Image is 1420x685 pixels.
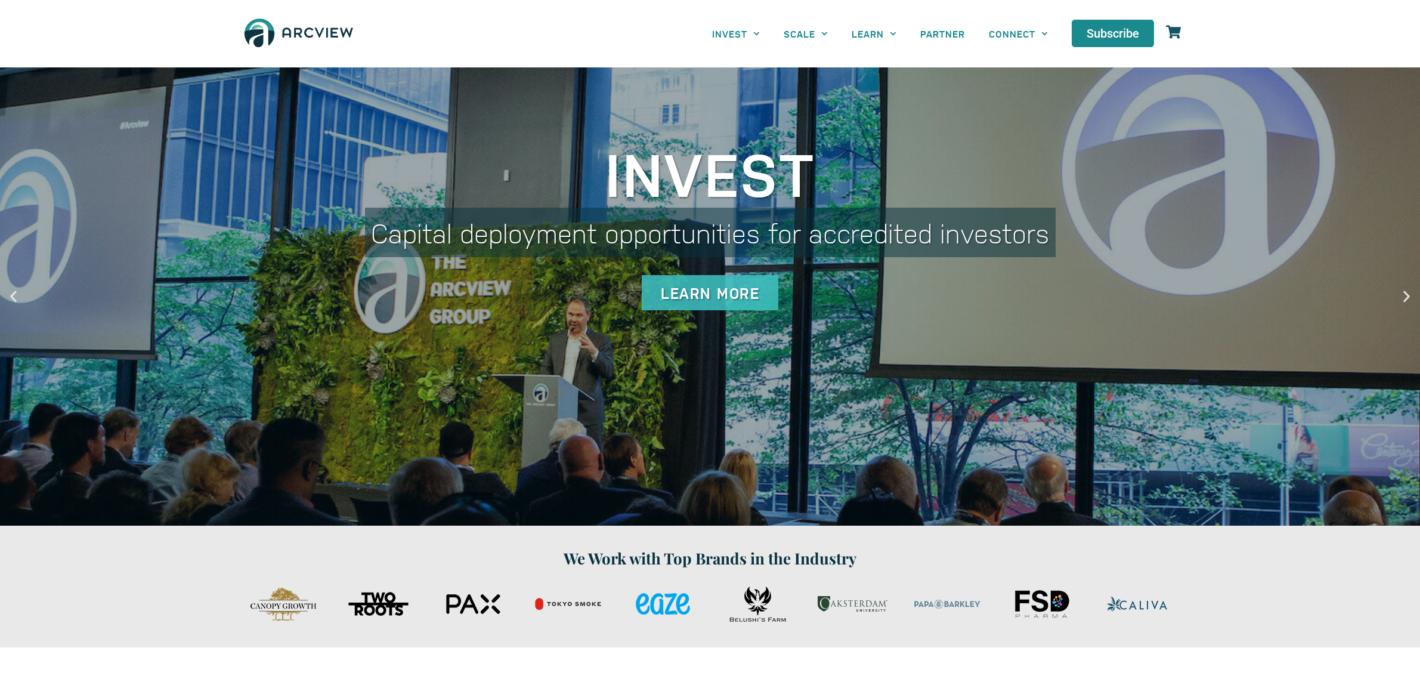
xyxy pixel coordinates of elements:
h1: We Work with Top Brands in the Industry [239,547,1181,570]
div: 9 / 22 [998,582,1087,627]
div: 1 / 22 [239,582,328,627]
a: Subscribe [1072,20,1154,47]
div: 7 / 22 [808,582,897,627]
div: 2 / 22 [334,582,423,627]
a: LEARN [840,20,908,47]
div: Caliva 125x75 [1093,582,1181,627]
div: FSD Pharma 125x75 [998,582,1087,627]
a: INVEST [700,20,772,47]
div: Capital deployment opportunities for accredited investors [365,208,1056,257]
div: 10 / 22 [1093,582,1181,627]
div: Learn More [642,275,778,310]
div: Eaze 125x75 [618,582,707,627]
nav: Menu [700,20,1060,47]
div: PAX 125x75 [429,582,518,627]
div: Canopy Growth 125x75 [239,582,328,627]
div: Slides [239,582,1181,627]
div: Invest [365,142,1056,202]
div: 6 / 22 [713,582,802,627]
div: 5 / 22 [618,582,707,627]
span: Subscribe [1087,27,1139,39]
a: CONNECT [977,20,1060,47]
div: Belushi's Farm 125x75 [713,582,802,627]
img: The Arcview Group [239,12,358,55]
div: 4 / 22 [524,582,612,627]
a: SCALE [772,20,840,47]
div: Previous slide [6,289,21,304]
div: Oaksterdam University [808,582,897,627]
div: Tokyo Smoke 125x75 [524,582,612,627]
div: Two Roots 125x75 [334,582,423,627]
a: PARTNER [908,20,977,47]
div: Next slide [1399,289,1414,304]
div: Papa & Barkley 125x75 [903,582,992,627]
div: 3 / 22 [429,582,518,627]
div: 8 / 22 [903,582,992,627]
